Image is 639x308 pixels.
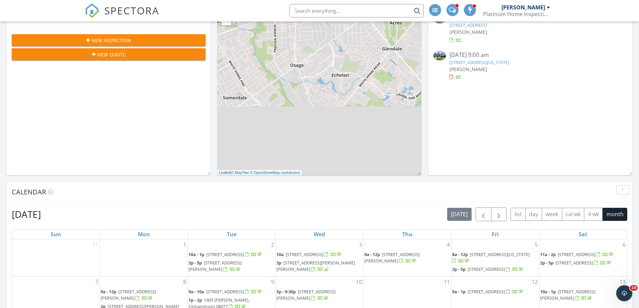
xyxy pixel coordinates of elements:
button: cal wk [562,208,585,221]
span: 9a - 10a [189,289,204,295]
span: 11a - 2p [540,251,556,257]
td: Go to September 1, 2025 [100,239,188,276]
span: 2p - 5p [540,260,553,266]
iframe: Intercom live chat [616,285,632,301]
a: 2p - 5p [STREET_ADDRESS][PERSON_NAME] [189,259,275,273]
div: | [217,170,302,176]
a: Go to September 6, 2025 [621,239,627,250]
a: Go to August 31, 2025 [91,239,100,250]
a: 2p - 5p [STREET_ADDRESS] [540,260,612,266]
a: 9a - 12p [STREET_ADDRESS][PERSON_NAME] [364,251,450,265]
span: [STREET_ADDRESS] [206,251,244,257]
a: 8a - 12p [STREET_ADDRESS][US_STATE] [452,251,538,265]
button: list [511,208,526,221]
td: Go to August 31, 2025 [12,239,100,276]
span: 9a - 12p [101,289,116,295]
span: [STREET_ADDRESS][PERSON_NAME] [364,251,420,264]
button: Previous month [476,207,491,221]
div: Platinum Home Inspections [483,11,550,17]
span: 2p [276,260,281,266]
span: 1p - 2p [189,297,202,303]
div: [PERSON_NAME] [501,4,545,11]
a: 11a - 2p [STREET_ADDRESS] [540,251,626,259]
span: [STREET_ADDRESS][PERSON_NAME] [189,260,242,272]
a: Go to September 2, 2025 [270,239,275,250]
span: 10 [630,285,638,291]
a: Tuesday [225,230,238,239]
span: [STREET_ADDRESS] [555,260,593,266]
a: Leaflet [219,171,230,175]
a: 11a - 2p [STREET_ADDRESS] [540,251,615,257]
a: Go to September 10, 2025 [355,276,363,287]
a: 10a - 1p [STREET_ADDRESS] [189,251,263,257]
span: [STREET_ADDRESS] [558,251,595,257]
span: [STREET_ADDRESS][PERSON_NAME][PERSON_NAME] [276,260,355,272]
a: 2p [STREET_ADDRESS][PERSON_NAME][PERSON_NAME] [276,260,355,272]
td: Go to September 2, 2025 [188,239,276,276]
a: SPECTORA [85,9,159,23]
span: 8a - 12p [452,251,468,257]
button: 4 wk [584,208,603,221]
span: New Quote [97,51,125,58]
a: 10a [STREET_ADDRESS] [276,251,342,257]
span: 2p - 5p [189,260,202,266]
span: [STREET_ADDRESS] [468,289,505,295]
a: Go to September 13, 2025 [618,276,627,287]
span: New Inspection [92,37,131,44]
a: [DATE] 2:00 pm [STREET_ADDRESS] [PERSON_NAME] [433,14,627,44]
a: 9a - 1p [STREET_ADDRESS] [452,289,524,295]
a: 2p - 5p [STREET_ADDRESS][PERSON_NAME] [189,260,242,272]
a: 9a - 12p [STREET_ADDRESS][PERSON_NAME] [364,251,420,264]
a: Go to September 8, 2025 [182,276,188,287]
button: New Quote [12,48,206,60]
img: The Best Home Inspection Software - Spectora [85,3,100,18]
a: Go to September 3, 2025 [358,239,363,250]
a: 9a - 10a [STREET_ADDRESS] [189,288,275,296]
a: 2p [STREET_ADDRESS][PERSON_NAME][PERSON_NAME] [276,259,363,273]
img: 9559530%2Fcover_photos%2FtN1BqmuVC3yoaTdIXPjk%2Fsmall.jpg [433,51,446,61]
a: 2p - 5p [STREET_ADDRESS] [452,266,524,272]
span: 5p - 9:30p [276,289,296,295]
button: month [602,208,627,221]
span: [STREET_ADDRESS][US_STATE] [470,251,530,257]
span: 2p - 5p [452,266,466,272]
a: 10a - 1p [STREET_ADDRESS][PERSON_NAME] [540,288,626,302]
a: Go to September 5, 2025 [533,239,539,250]
a: 9a - 10a [STREET_ADDRESS] [189,289,263,295]
a: Friday [490,230,500,239]
td: Go to September 5, 2025 [451,239,539,276]
span: [PERSON_NAME] [449,29,487,35]
a: Saturday [577,230,589,239]
a: 2p - 5p [STREET_ADDRESS] [452,265,538,273]
a: Wednesday [312,230,326,239]
a: Go to September 7, 2025 [94,276,100,287]
a: 10a - 1p [STREET_ADDRESS][PERSON_NAME] [540,289,595,301]
a: 9a - 12p [STREET_ADDRESS][PERSON_NAME] [101,288,187,302]
span: 10a - 1p [189,251,204,257]
button: week [542,208,562,221]
a: [STREET_ADDRESS] [449,22,487,28]
a: Sunday [49,230,62,239]
h2: [DATE] [12,207,41,221]
input: Search everything... [289,4,424,17]
a: Go to September 4, 2025 [445,239,451,250]
a: 9a - 1p [STREET_ADDRESS] [452,288,538,296]
span: [PERSON_NAME] [449,66,487,72]
span: 10a [276,251,284,257]
a: © MapTiler [231,171,249,175]
button: [DATE] [447,208,472,221]
td: Go to September 6, 2025 [539,239,627,276]
span: [STREET_ADDRESS] [468,266,505,272]
span: [STREET_ADDRESS][PERSON_NAME] [101,289,156,301]
a: Go to September 9, 2025 [270,276,275,287]
a: Thursday [401,230,414,239]
a: [DATE] 9:00 am [STREET_ADDRESS][US_STATE] [PERSON_NAME] [433,51,627,81]
span: [STREET_ADDRESS] [206,289,244,295]
a: © OpenStreetMap contributors [250,171,300,175]
button: Next month [491,207,507,221]
a: 8a - 12p [STREET_ADDRESS][US_STATE] [452,251,530,264]
a: Go to September 1, 2025 [182,239,188,250]
button: day [525,208,542,221]
a: 5p - 9:30p [STREET_ADDRESS][PERSON_NAME] [276,288,363,302]
a: 2p - 5p [STREET_ADDRESS] [540,259,626,267]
